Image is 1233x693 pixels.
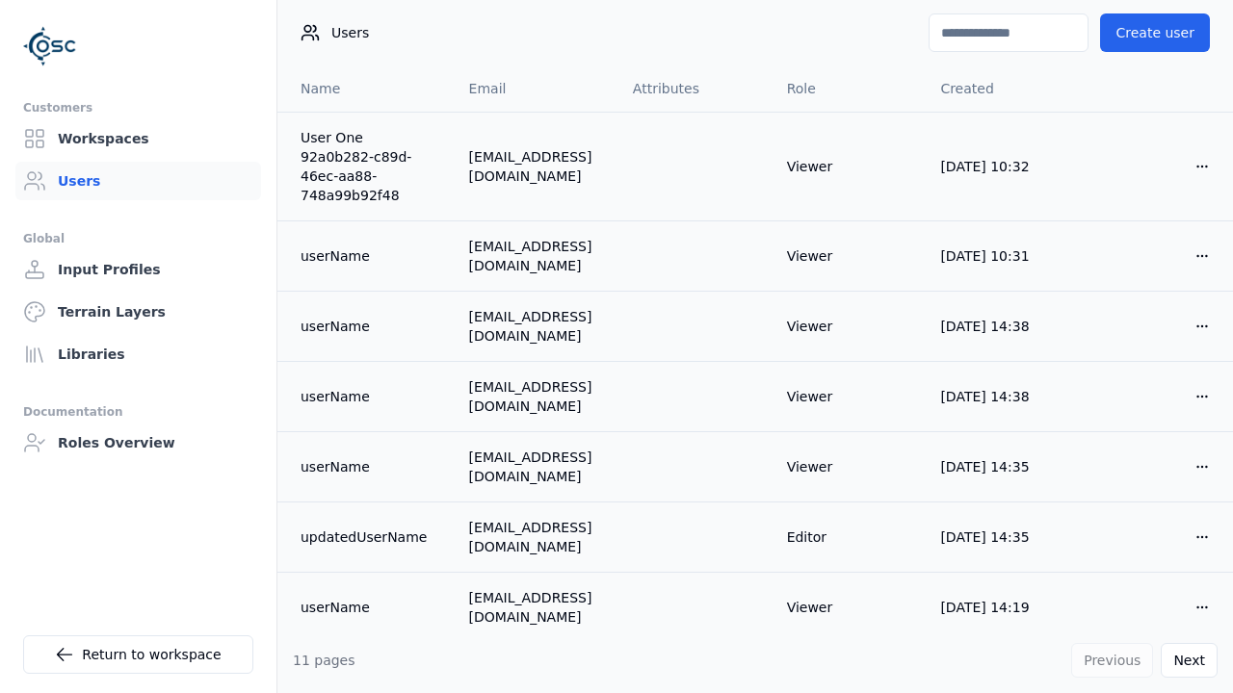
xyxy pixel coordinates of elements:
[301,387,438,406] a: userName
[469,448,602,486] div: [EMAIL_ADDRESS][DOMAIN_NAME]
[23,400,253,423] div: Documentation
[15,162,261,200] a: Users
[787,387,910,406] div: Viewer
[301,598,438,617] a: userName
[15,119,261,158] a: Workspaces
[23,19,77,73] img: Logo
[1100,13,1210,52] button: Create user
[787,527,910,547] div: Editor
[787,457,910,476] div: Viewer
[772,65,926,112] th: Role
[293,653,355,668] span: 11 pages
[787,246,910,266] div: Viewer
[469,307,602,346] div: [EMAIL_ADDRESS][DOMAIN_NAME]
[15,293,261,331] a: Terrain Layers
[277,65,454,112] th: Name
[23,96,253,119] div: Customers
[469,377,602,416] div: [EMAIL_ADDRESS][DOMAIN_NAME]
[454,65,617,112] th: Email
[940,246,1063,266] div: [DATE] 10:31
[1161,643,1218,678] button: Next
[301,128,438,205] a: User One 92a0b282-c89d-46ec-aa88-748a99b92f48
[787,317,910,336] div: Viewer
[23,635,253,674] a: Return to workspace
[925,65,1079,112] th: Created
[940,527,1063,547] div: [DATE] 14:35
[940,317,1063,336] div: [DATE] 14:38
[301,457,438,476] a: userName
[469,588,602,627] div: [EMAIL_ADDRESS][DOMAIN_NAME]
[301,527,438,547] a: updatedUserName
[940,457,1063,476] div: [DATE] 14:35
[940,598,1063,617] div: [DATE] 14:19
[940,387,1063,406] div: [DATE] 14:38
[15,250,261,289] a: Input Profiles
[331,23,369,42] span: Users
[15,423,261,462] a: Roles Overview
[15,335,261,373] a: Libraries
[301,317,438,336] a: userName
[301,246,438,266] a: userName
[617,65,772,112] th: Attributes
[469,147,602,186] div: [EMAIL_ADDRESS][DOMAIN_NAME]
[469,518,602,556] div: [EMAIL_ADDRESS][DOMAIN_NAME]
[787,598,910,617] div: Viewer
[469,237,602,275] div: [EMAIL_ADDRESS][DOMAIN_NAME]
[23,227,253,250] div: Global
[940,157,1063,176] div: [DATE] 10:32
[787,157,910,176] div: Viewer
